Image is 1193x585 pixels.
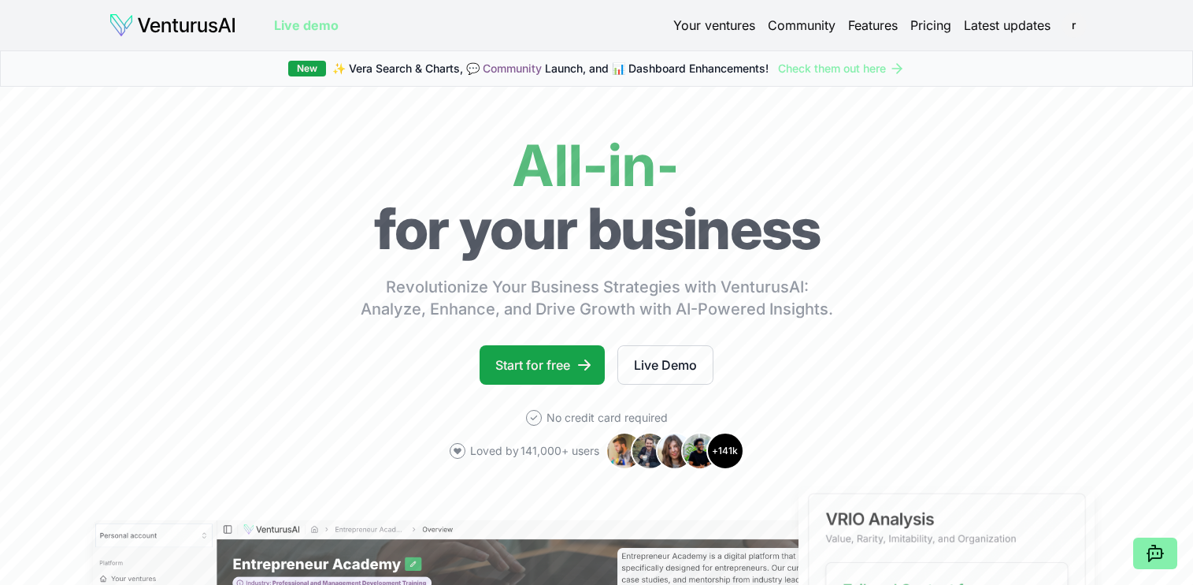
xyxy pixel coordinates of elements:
[848,16,898,35] a: Features
[656,432,694,470] img: Avatar 3
[606,432,643,470] img: Avatar 1
[1061,13,1087,38] span: r
[288,61,326,76] div: New
[778,61,905,76] a: Check them out here
[964,16,1050,35] a: Latest updates
[768,16,835,35] a: Community
[483,61,542,75] a: Community
[910,16,951,35] a: Pricing
[1063,14,1085,36] button: r
[617,345,713,385] a: Live Demo
[631,432,669,470] img: Avatar 2
[681,432,719,470] img: Avatar 4
[274,16,339,35] a: Live demo
[480,345,605,385] a: Start for free
[673,16,755,35] a: Your ventures
[109,13,236,38] img: logo
[332,61,769,76] span: ✨ Vera Search & Charts, 💬 Launch, and 📊 Dashboard Enhancements!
